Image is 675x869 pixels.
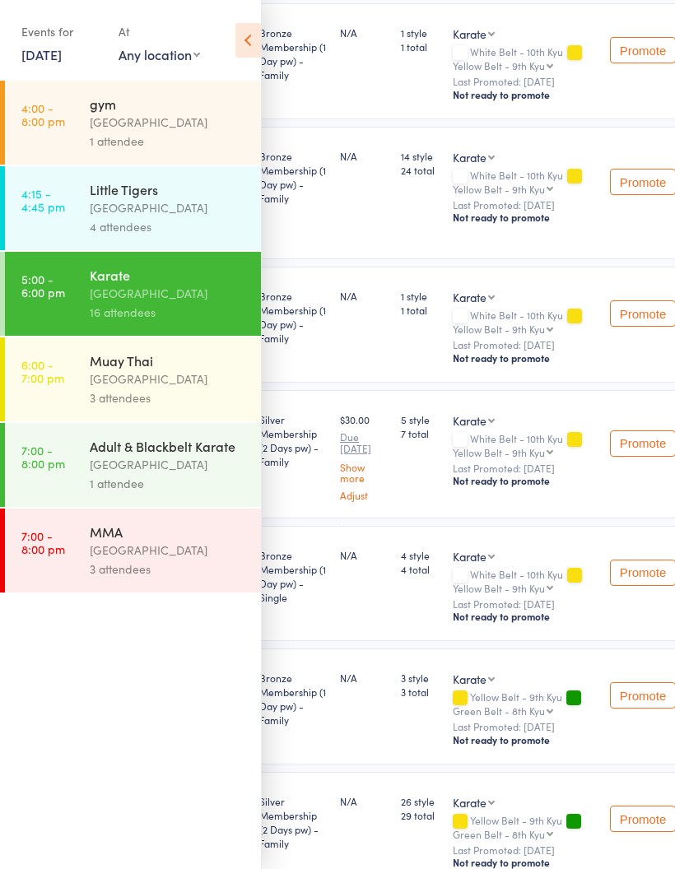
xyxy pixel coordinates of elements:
div: N/A [340,26,388,39]
div: White Belt - 10th Kyu [453,433,597,458]
span: 1 total [401,303,440,317]
time: 7:00 - 8:00 pm [21,444,65,470]
a: 6:00 -7:00 pmMuay Thai[GEOGRAPHIC_DATA]3 attendees [5,337,261,421]
div: Green Belt - 8th Kyu [453,829,545,839]
div: Karate [453,412,486,429]
span: 4 style [401,548,440,562]
div: Karate [453,794,486,811]
div: Not ready to promote [453,211,597,224]
div: White Belt - 10th Kyu [453,569,597,593]
a: 7:00 -8:00 pmAdult & Blackbelt Karate[GEOGRAPHIC_DATA]1 attendee [5,423,261,507]
div: Muay Thai [90,351,247,369]
a: [DATE] [21,45,62,63]
a: 5:00 -6:00 pmKarate[GEOGRAPHIC_DATA]16 attendees [5,252,261,336]
div: N/A [340,289,388,303]
span: 7 total [401,426,440,440]
div: [GEOGRAPHIC_DATA] [90,284,247,303]
div: Events for [21,18,102,45]
span: 24 total [401,163,440,177]
span: 5 style [401,412,440,426]
a: 7:00 -8:00 pmMMA[GEOGRAPHIC_DATA]3 attendees [5,509,261,592]
div: Silver Membership (2 Days pw) - Family [259,412,327,468]
div: Bronze Membership (1 Day pw) - Family [259,289,327,345]
div: Yellow Belt - 9th Kyu [453,184,545,194]
div: Green Belt - 8th Kyu [453,705,545,716]
div: N/A [340,149,388,163]
time: 7:00 - 8:00 pm [21,529,65,555]
div: [GEOGRAPHIC_DATA] [90,541,247,560]
span: 3 style [401,671,440,685]
small: Last Promoted: [DATE] [453,598,597,610]
div: Silver Membership (2 Days pw) - Family [259,794,327,850]
span: 1 style [401,26,440,39]
div: MMA [90,523,247,541]
small: Last Promoted: [DATE] [453,199,597,211]
span: 1 total [401,39,440,53]
div: 1 attendee [90,132,247,151]
div: Not ready to promote [453,856,597,869]
small: Last Promoted: [DATE] [453,721,597,732]
div: [GEOGRAPHIC_DATA] [90,113,247,132]
small: Last Promoted: [DATE] [453,462,597,474]
div: Bronze Membership (1 Day pw) - Family [259,26,327,81]
a: Show more [340,462,388,483]
div: N/A [340,794,388,808]
time: 4:15 - 4:45 pm [21,187,65,213]
div: 3 attendees [90,388,247,407]
span: 3 total [401,685,440,699]
span: 4 total [401,562,440,576]
div: [GEOGRAPHIC_DATA] [90,198,247,217]
div: White Belt - 10th Kyu [453,46,597,71]
div: Bronze Membership (1 Day pw) - Family [259,671,327,727]
div: Yellow Belt - 9th Kyu [453,691,597,716]
div: [GEOGRAPHIC_DATA] [90,369,247,388]
time: 4:00 - 8:00 pm [21,101,65,128]
div: Bronze Membership (1 Day pw) - Family [259,149,327,205]
div: White Belt - 10th Kyu [453,170,597,194]
div: Yellow Belt - 9th Kyu [453,323,545,334]
div: Not ready to promote [453,733,597,746]
div: Karate [453,149,486,165]
div: 4 attendees [90,217,247,236]
div: $30.00 [340,412,388,500]
div: At [119,18,200,45]
div: Any location [119,45,200,63]
div: White Belt - 10th Kyu [453,309,597,334]
div: gym [90,95,247,113]
div: Little Tigers [90,180,247,198]
div: Yellow Belt - 9th Kyu [453,60,545,71]
span: 1 style [401,289,440,303]
div: Karate [453,26,486,42]
div: Bronze Membership (1 Day pw) - Single [259,548,327,604]
div: Not ready to promote [453,88,597,101]
div: Yellow Belt - 9th Kyu [453,815,597,839]
div: N/A [340,671,388,685]
time: 6:00 - 7:00 pm [21,358,64,384]
div: Karate [453,671,486,687]
div: 3 attendees [90,560,247,579]
a: 4:00 -8:00 pmgym[GEOGRAPHIC_DATA]1 attendee [5,81,261,165]
div: 16 attendees [90,303,247,322]
small: Last Promoted: [DATE] [453,339,597,351]
div: Karate [453,548,486,565]
small: Last Promoted: [DATE] [453,844,597,856]
div: 1 attendee [90,474,247,493]
div: N/A [340,548,388,562]
div: Karate [90,266,247,284]
div: Yellow Belt - 9th Kyu [453,447,545,458]
span: 26 style [401,794,440,808]
div: Karate [453,289,486,305]
div: Yellow Belt - 9th Kyu [453,583,545,593]
span: 29 total [401,808,440,822]
div: Adult & Blackbelt Karate [90,437,247,455]
time: 5:00 - 6:00 pm [21,272,65,299]
div: Not ready to promote [453,474,597,487]
a: 4:15 -4:45 pmLittle Tigers[GEOGRAPHIC_DATA]4 attendees [5,166,261,250]
div: Not ready to promote [453,351,597,365]
small: Due [DATE] [340,431,388,455]
div: [GEOGRAPHIC_DATA] [90,455,247,474]
small: Last Promoted: [DATE] [453,76,597,87]
div: Not ready to promote [453,610,597,623]
span: 14 style [401,149,440,163]
a: Adjust [340,490,388,500]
